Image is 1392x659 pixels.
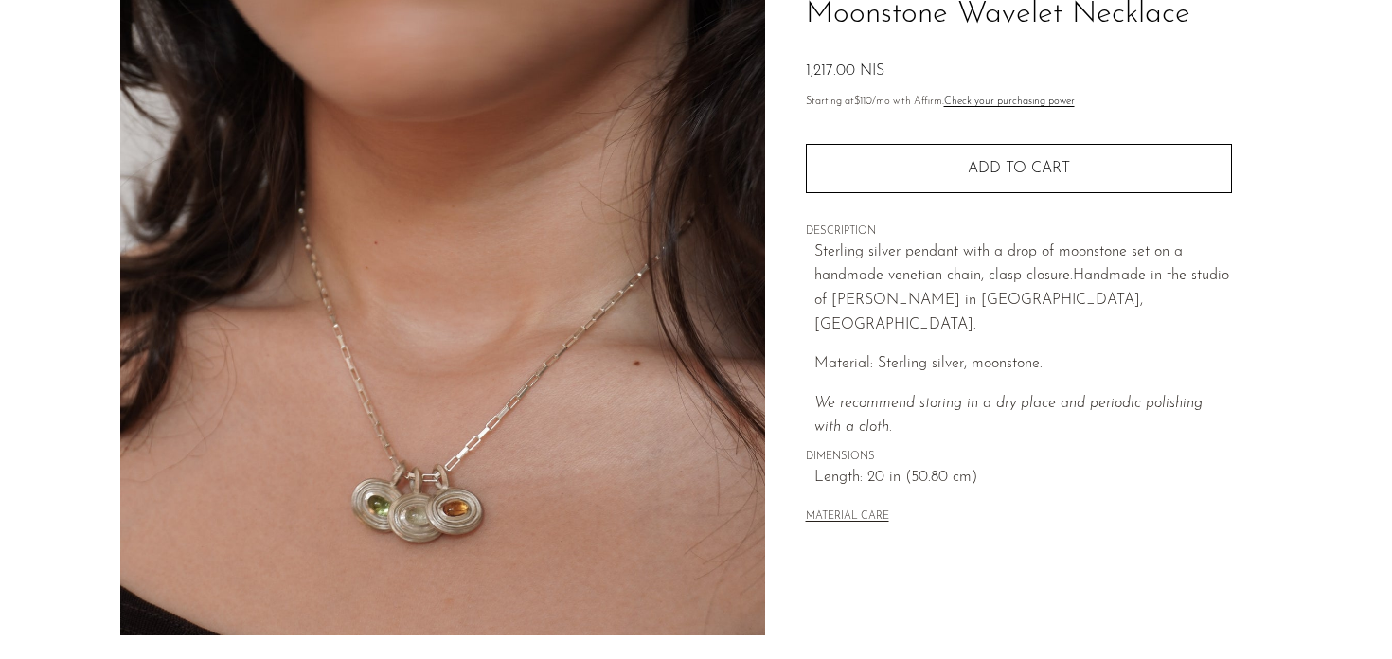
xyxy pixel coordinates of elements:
span: 1,217.00 NIS [806,63,884,79]
span: $110 [854,97,872,107]
a: Check your purchasing power - Learn more about Affirm Financing (opens in modal) [944,97,1075,107]
p: Starting at /mo with Affirm. [806,94,1232,111]
span: DESCRIPTION [806,223,1232,240]
p: Material: Sterling silver, moonstone. [814,352,1232,377]
button: MATERIAL CARE [806,510,889,525]
em: We recommend storing in a dry place and periodic polishing with a cloth. [814,396,1203,436]
span: andmade in the studio of [PERSON_NAME] in [GEOGRAPHIC_DATA], [GEOGRAPHIC_DATA]. [814,268,1229,331]
button: Add to cart [806,144,1232,193]
span: Add to cart [968,160,1070,178]
span: DIMENSIONS [806,449,1232,466]
p: Sterling silver pendant with a drop of moonstone set on a handmade venetian chain, clasp closure. H [814,240,1232,337]
span: Length: 20 in (50.80 cm) [814,466,1232,490]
